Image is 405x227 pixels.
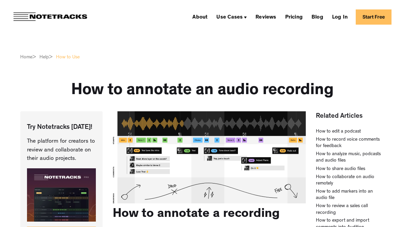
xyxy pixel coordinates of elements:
a: Blog [309,11,326,22]
a: Pricing [282,11,305,22]
a: How to edit a podcast [316,129,361,135]
a: How to review a sales call recording [316,203,385,216]
a: Home> [20,54,36,61]
a: How to add markers into an audio file [316,189,385,202]
a: About [190,11,210,22]
div: > [49,54,53,61]
div: Use Cases [214,11,249,22]
div: Home [20,54,32,61]
div: Help [39,54,49,61]
h2: How to annotate a recording [113,207,280,223]
a: How to share audio files [316,166,365,173]
div: Use Cases [216,15,243,20]
a: How to collaborate on audio remotely [316,174,385,187]
h2: Related Articles [316,111,385,121]
a: Help> [39,54,53,61]
a: Start Free [356,9,391,25]
div: > [32,54,36,61]
a: How to record voice comments for feedback [316,137,385,150]
a: Reviews [253,11,279,22]
a: How to analyze music, podcasts and audio files [316,151,385,164]
p: Try Notetracks [DATE]! [27,123,96,132]
p: The platform for creators to review and collaborate on their audio projects. [27,137,96,163]
h1: How to annotate an audio recording [71,81,334,101]
a: How to Use [56,54,80,61]
a: Log In [329,11,350,22]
